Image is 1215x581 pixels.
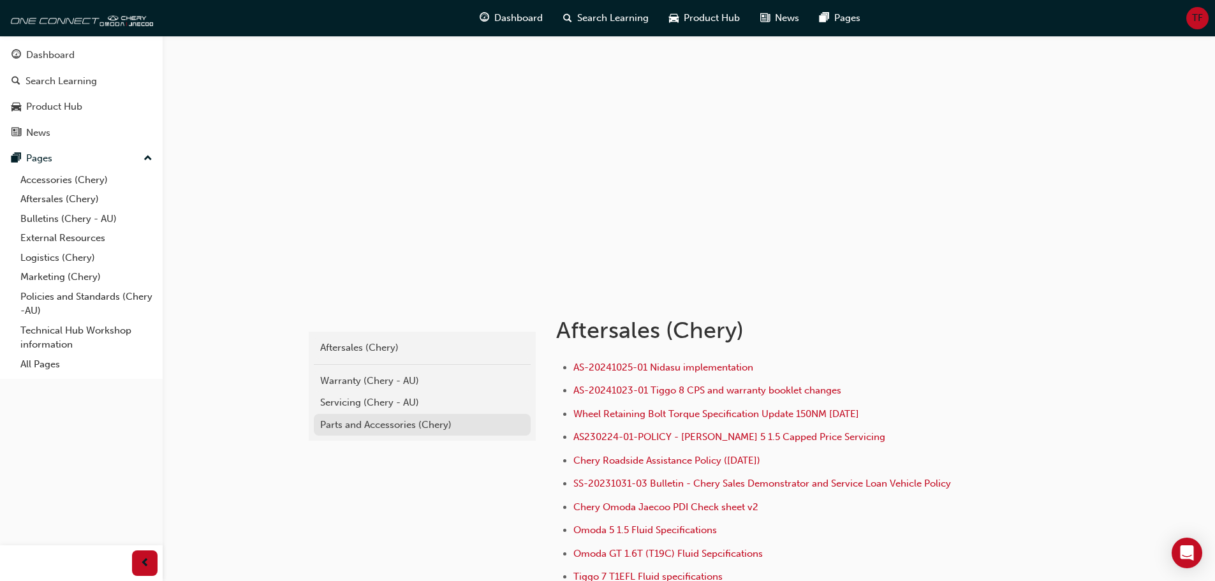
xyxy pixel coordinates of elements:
[820,10,829,26] span: pages-icon
[314,414,531,436] a: Parts and Accessories (Chery)
[834,11,860,26] span: Pages
[1186,7,1209,29] button: TF
[659,5,750,31] a: car-iconProduct Hub
[563,10,572,26] span: search-icon
[15,355,158,374] a: All Pages
[573,385,841,396] a: AS-20241023-01 Tiggo 8 CPS and warranty booklet changes
[11,50,21,61] span: guage-icon
[5,147,158,170] button: Pages
[320,395,524,410] div: Servicing (Chery - AU)
[573,455,760,466] a: Chery Roadside Assistance Policy ([DATE])
[11,76,20,87] span: search-icon
[144,151,152,167] span: up-icon
[5,41,158,147] button: DashboardSearch LearningProduct HubNews
[314,337,531,359] a: Aftersales (Chery)
[809,5,871,31] a: pages-iconPages
[573,524,717,536] a: Omoda 5 1.5 Fluid Specifications
[11,128,21,139] span: news-icon
[573,548,763,559] a: Omoda GT 1.6T (T19C) Fluid Sepcifications
[494,11,543,26] span: Dashboard
[669,10,679,26] span: car-icon
[6,5,153,31] img: oneconnect
[26,74,97,89] div: Search Learning
[140,555,150,571] span: prev-icon
[480,10,489,26] span: guage-icon
[15,267,158,287] a: Marketing (Chery)
[573,408,859,420] a: Wheel Retaining Bolt Torque Specification Update 150NM [DATE]
[15,170,158,190] a: Accessories (Chery)
[15,189,158,209] a: Aftersales (Chery)
[1192,11,1203,26] span: TF
[1172,538,1202,568] div: Open Intercom Messenger
[15,248,158,268] a: Logistics (Chery)
[15,209,158,229] a: Bulletins (Chery - AU)
[573,362,753,373] a: AS-20241025-01 Nidasu implementation
[320,341,524,355] div: Aftersales (Chery)
[26,126,50,140] div: News
[573,431,885,443] a: AS230224-01-POLICY - [PERSON_NAME] 5 1.5 Capped Price Servicing
[314,392,531,414] a: Servicing (Chery - AU)
[26,99,82,114] div: Product Hub
[573,478,951,489] a: SS-20231031-03 Bulletin - Chery Sales Demonstrator and Service Loan Vehicle Policy
[5,95,158,119] a: Product Hub
[684,11,740,26] span: Product Hub
[26,48,75,63] div: Dashboard
[314,370,531,392] a: Warranty (Chery - AU)
[750,5,809,31] a: news-iconNews
[320,374,524,388] div: Warranty (Chery - AU)
[320,418,524,432] div: Parts and Accessories (Chery)
[573,501,758,513] a: Chery Omoda Jaecoo PDI Check sheet v2
[775,11,799,26] span: News
[5,43,158,67] a: Dashboard
[5,121,158,145] a: News
[553,5,659,31] a: search-iconSearch Learning
[760,10,770,26] span: news-icon
[11,153,21,165] span: pages-icon
[556,316,975,344] h1: Aftersales (Chery)
[26,151,52,166] div: Pages
[15,321,158,355] a: Technical Hub Workshop information
[469,5,553,31] a: guage-iconDashboard
[5,70,158,93] a: Search Learning
[15,228,158,248] a: External Resources
[15,287,158,321] a: Policies and Standards (Chery -AU)
[577,11,649,26] span: Search Learning
[11,101,21,113] span: car-icon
